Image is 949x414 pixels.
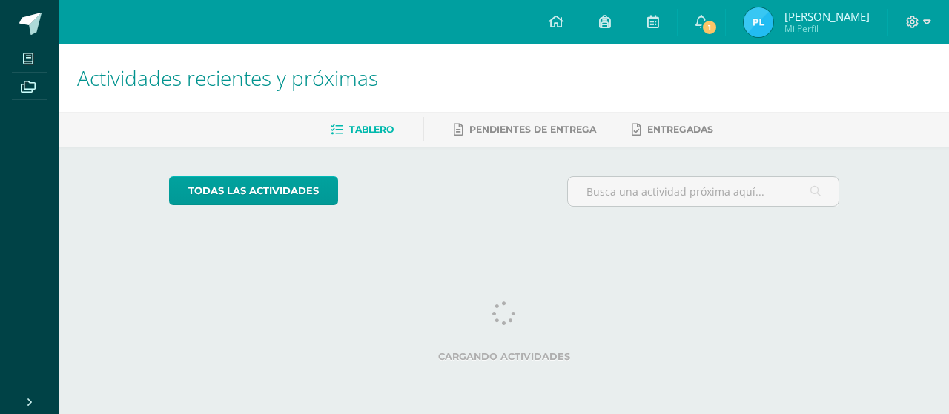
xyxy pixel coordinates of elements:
[469,124,596,135] span: Pendientes de entrega
[349,124,394,135] span: Tablero
[701,19,718,36] span: 1
[784,9,870,24] span: [PERSON_NAME]
[784,22,870,35] span: Mi Perfil
[744,7,773,37] img: 23fb16984e5ab67cc49ece7ec8f2c339.png
[169,351,840,362] label: Cargando actividades
[632,118,713,141] a: Entregadas
[454,118,596,141] a: Pendientes de entrega
[77,64,378,92] span: Actividades recientes y próximas
[647,124,713,135] span: Entregadas
[169,176,338,205] a: todas las Actividades
[568,177,839,206] input: Busca una actividad próxima aquí...
[331,118,394,141] a: Tablero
